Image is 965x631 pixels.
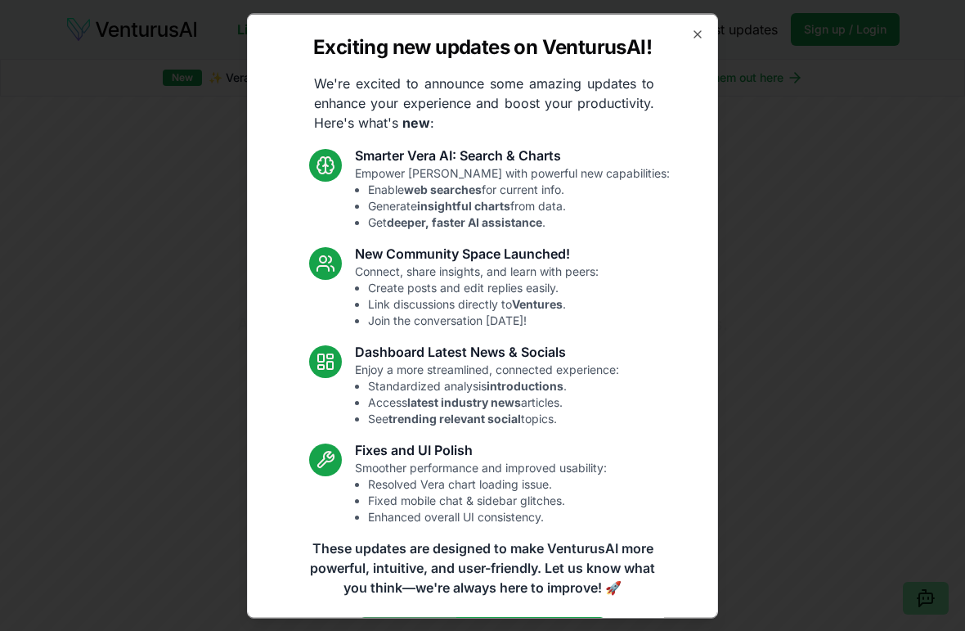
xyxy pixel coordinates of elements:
[368,377,619,394] li: Standardized analysis .
[368,312,599,328] li: Join the conversation [DATE]!
[355,459,607,525] p: Smoother performance and improved usability:
[368,476,607,492] li: Resolved Vera chart loading issue.
[355,165,670,230] p: Empower [PERSON_NAME] with powerful new capabilities:
[368,410,619,426] li: See topics.
[355,341,619,361] h3: Dashboard Latest News & Socials
[368,197,670,214] li: Generate from data.
[388,411,521,425] strong: trending relevant social
[355,243,599,263] h3: New Community Space Launched!
[387,214,542,228] strong: deeper, faster AI assistance
[368,394,619,410] li: Access articles.
[313,34,652,60] h2: Exciting new updates on VenturusAI!
[487,378,563,392] strong: introductions
[301,73,667,132] p: We're excited to announce some amazing updates to enhance your experience and boost your producti...
[368,492,607,508] li: Fixed mobile chat & sidebar glitches.
[368,295,599,312] li: Link discussions directly to .
[355,361,619,426] p: Enjoy a more streamlined, connected experience:
[368,508,607,525] li: Enhanced overall UI consistency.
[402,114,430,130] strong: new
[355,145,670,165] h3: Smarter Vera AI: Search & Charts
[417,198,510,212] strong: insightful charts
[404,182,482,196] strong: web searches
[368,214,670,230] li: Get .
[368,181,670,197] li: Enable for current info.
[355,439,607,459] h3: Fixes and UI Polish
[407,394,521,408] strong: latest industry news
[512,296,563,310] strong: Ventures
[355,263,599,328] p: Connect, share insights, and learn with peers:
[368,279,599,295] li: Create posts and edit replies easily.
[299,538,666,597] p: These updates are designed to make VenturusAI more powerful, intuitive, and user-friendly. Let us...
